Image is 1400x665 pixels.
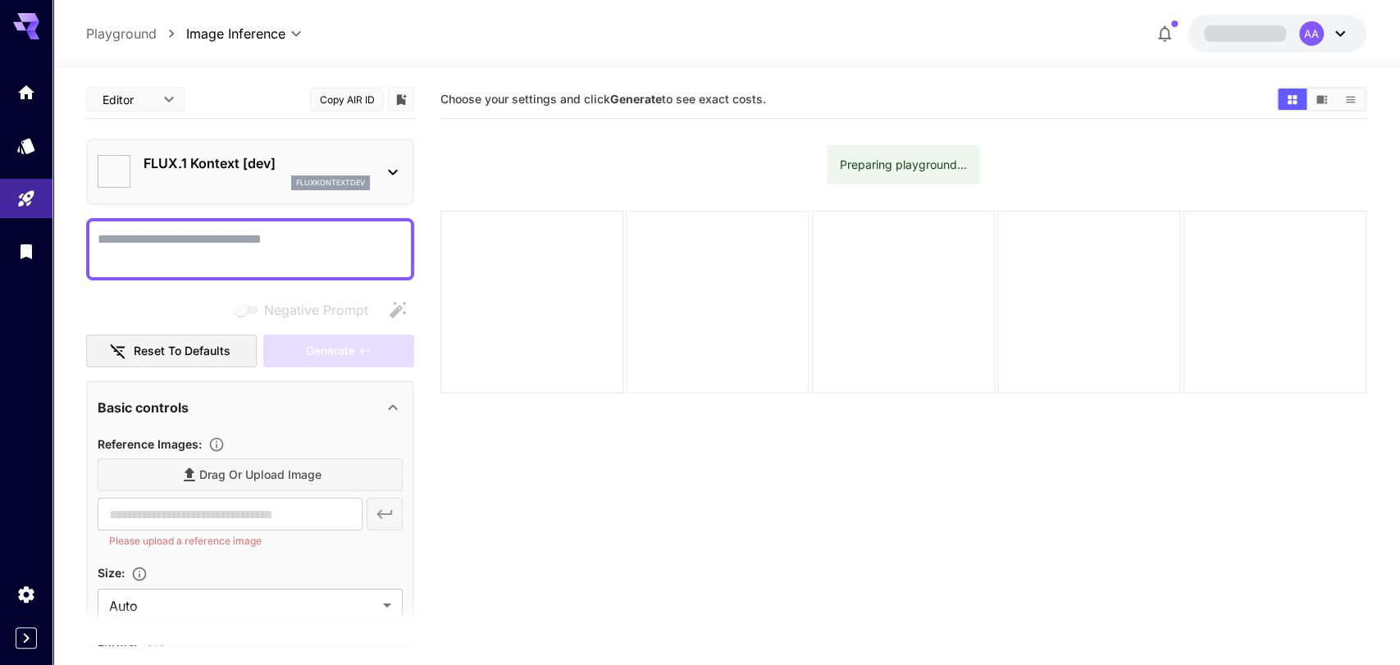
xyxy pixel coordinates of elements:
[1188,15,1366,52] button: AA
[202,436,231,453] button: Upload a reference image to guide the result. This is needed for Image-to-Image or Inpainting. Su...
[16,189,36,209] div: Playground
[98,437,202,451] span: Reference Images :
[109,533,351,549] p: Please upload a reference image
[1336,89,1365,110] button: Show media in list view
[98,566,125,580] span: Size :
[86,335,257,368] button: Reset to defaults
[610,92,662,106] b: Generate
[86,24,157,43] a: Playground
[103,91,153,108] span: Editor
[296,177,365,189] p: fluxkontextdev
[440,92,766,106] span: Choose your settings and click to see exact costs.
[231,299,381,320] span: Negative prompts are not compatible with the selected model.
[1299,21,1324,46] div: AA
[394,89,408,109] button: Add to library
[16,584,36,604] div: Settings
[109,596,376,616] span: Auto
[840,150,967,180] div: Preparing playground...
[125,566,154,582] button: Adjust the dimensions of the generated image by specifying its width and height in pixels, or sel...
[98,398,189,417] p: Basic controls
[98,147,403,197] div: FLUX.1 Kontext [dev]fluxkontextdev
[264,300,368,320] span: Negative Prompt
[16,627,37,649] button: Expand sidebar
[16,135,36,156] div: Models
[16,82,36,102] div: Home
[1278,89,1307,110] button: Show media in grid view
[310,88,384,112] button: Copy AIR ID
[144,153,370,173] p: FLUX.1 Kontext [dev]
[1276,87,1366,112] div: Show media in grid viewShow media in video viewShow media in list view
[86,24,186,43] nav: breadcrumb
[16,241,36,262] div: Library
[263,335,414,368] div: Please upload a reference image
[1307,89,1336,110] button: Show media in video view
[98,388,403,427] div: Basic controls
[186,24,285,43] span: Image Inference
